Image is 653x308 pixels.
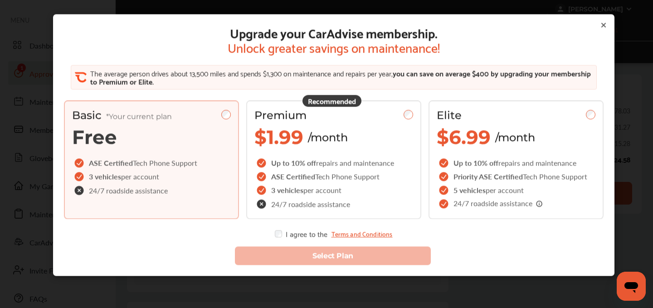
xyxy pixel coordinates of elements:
span: 3 vehicles [271,185,303,195]
img: checkIcon.6d469ec1.svg [439,158,450,167]
div: I agree to the [275,230,392,237]
span: Priority ASE Certified [453,171,523,181]
img: checkIcon.6d469ec1.svg [257,172,268,181]
span: Basic [72,108,172,122]
img: CA_CheckIcon.cf4f08d4.svg [75,71,87,83]
span: 3 vehicles [89,171,121,181]
span: $6.99 [437,125,491,149]
span: Premium [254,108,307,122]
img: checkIcon.6d469ec1.svg [74,158,85,167]
span: Up to 10% off [271,157,316,168]
span: repairs and maintenance [316,157,394,168]
span: /month [495,131,535,144]
span: Unlock greater savings on maintenance! [228,39,440,54]
span: Tech Phone Support [523,171,587,181]
img: check-cross-icon.c68f34ea.svg [74,186,85,195]
span: per account [303,185,341,195]
img: checkIcon.6d469ec1.svg [257,158,268,167]
a: Terms and Conditions [331,230,393,237]
span: Free [72,125,117,149]
span: repairs and maintenance [498,157,576,168]
img: check-cross-icon.c68f34ea.svg [257,199,268,209]
span: 24/7 roadside assistance [271,200,350,208]
span: *Your current plan [106,112,172,121]
iframe: Button to launch messaging window [617,272,646,301]
span: 24/7 roadside assistance [89,187,168,194]
img: checkIcon.6d469ec1.svg [74,172,85,181]
img: checkIcon.6d469ec1.svg [439,199,450,208]
span: 24/7 roadside assistance [453,200,543,208]
span: you can save on average $400 by upgrading your membership to Premium or Elite. [90,67,591,87]
span: $1.99 [254,125,303,149]
span: Tech Phone Support [133,157,197,168]
span: Tech Phone Support [315,171,380,181]
span: ASE Certified [89,157,133,168]
span: Up to 10% off [453,157,498,168]
span: per account [486,185,524,195]
span: 5 vehicles [453,185,486,195]
span: per account [121,171,159,181]
img: checkIcon.6d469ec1.svg [439,172,450,181]
span: /month [308,131,348,144]
span: Elite [437,108,462,122]
img: checkIcon.6d469ec1.svg [257,186,268,195]
span: The average person drives about 13,500 miles and spends $1,300 on maintenance and repairs per year, [90,67,393,79]
span: ASE Certified [271,171,315,181]
div: Recommended [302,95,361,107]
img: checkIcon.6d469ec1.svg [439,186,450,195]
span: Upgrade your CarAdvise membership. [228,25,440,39]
